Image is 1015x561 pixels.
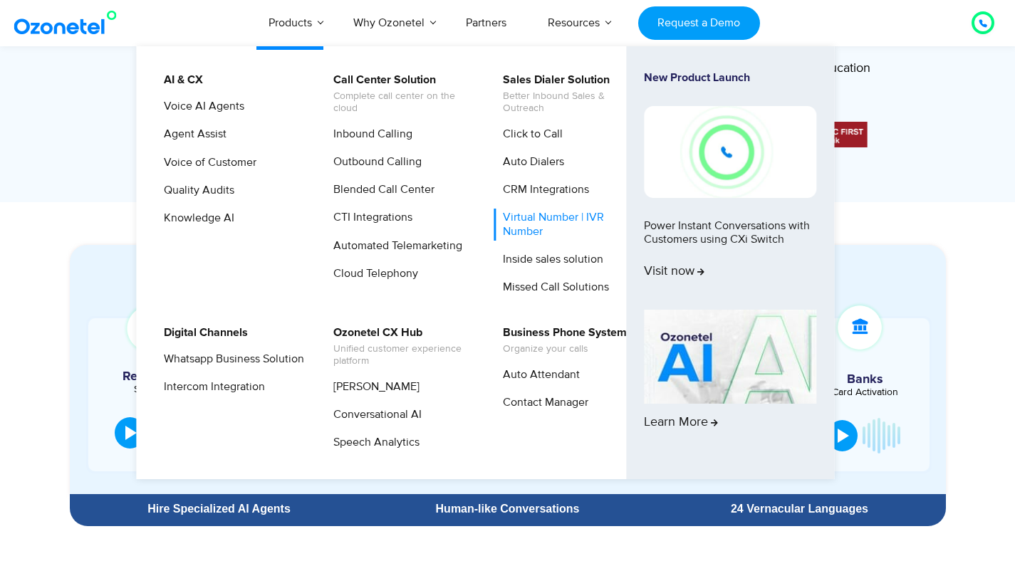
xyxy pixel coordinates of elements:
[644,264,704,280] span: Visit now
[494,394,590,411] a: Contact Manager
[324,434,422,451] a: Speech Analytics
[324,209,415,226] a: CTI Integrations
[155,154,259,172] a: Voice of Customer
[808,373,923,386] h5: Banks
[503,343,627,355] span: Organize your calls
[816,61,870,76] span: Education
[796,122,868,147] img: Picture12.png
[494,278,611,296] a: Missed Call Solutions
[494,251,605,268] a: Inside sales solution
[494,181,591,199] a: CRM Integrations
[324,324,476,369] a: Ozonetel CX HubUnified customer experience platform
[324,265,420,283] a: Cloud Telephony
[503,90,643,115] span: Better Inbound Sales & Outreach
[95,370,216,383] h5: Real Estate
[494,153,566,171] a: Auto Dialers
[324,237,464,255] a: Automated Telemarketing
[324,181,437,199] a: Blended Call Center
[796,122,868,147] div: 4 / 6
[494,125,565,143] a: Click to Call
[333,343,474,367] span: Unified customer experience platform
[638,6,760,40] a: Request a Demo
[494,71,645,117] a: Sales Dialer SolutionBetter Inbound Sales & Outreach
[644,106,816,197] img: New-Project-17.png
[644,310,816,455] a: Learn More
[155,350,306,368] a: Whatsapp Business Solution
[324,71,476,117] a: Call Center SolutionComplete call center on the cloud
[808,387,923,397] div: Card Activation
[155,324,250,342] a: Digital Channels
[155,209,236,227] a: Knowledge AI
[155,182,236,199] a: Quality Audits
[368,503,646,515] div: Human-like Conversations
[644,415,718,431] span: Learn More
[324,153,424,171] a: Outbound Calling
[155,125,229,143] a: Agent Assist
[494,366,582,384] a: Auto Attendant
[84,266,946,291] div: Experience Our Voice AI Agents in Action
[324,378,422,396] a: [PERSON_NAME]
[324,125,415,143] a: Inbound Calling
[77,503,362,515] div: Hire Specialized AI Agents
[155,378,267,396] a: Intercom Integration
[494,209,645,240] a: Virtual Number | IVR Number
[324,406,424,424] a: Conversational AI
[155,71,205,89] a: AI & CX
[644,71,816,304] a: New Product LaunchPower Instant Conversations with Customers using CXi SwitchVisit now
[95,384,216,394] div: Site Visits
[816,58,870,83] a: Education
[494,324,629,357] a: Business Phone SystemOrganize your calls
[333,90,474,115] span: Complete call center on the cloud
[660,503,938,515] div: 24 Vernacular Languages
[644,310,816,404] img: AI
[155,98,246,115] a: Voice AI Agents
